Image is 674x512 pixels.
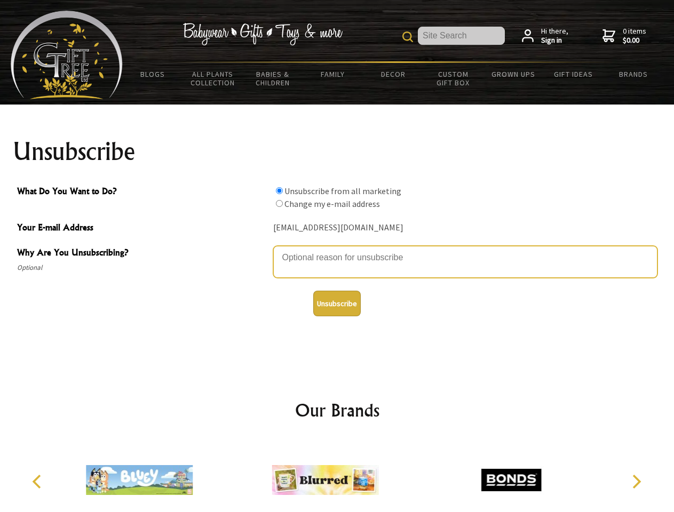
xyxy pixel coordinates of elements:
[313,291,361,316] button: Unsubscribe
[243,63,303,94] a: Babies & Children
[276,187,283,194] input: What Do You Want to Do?
[623,26,646,45] span: 0 items
[402,31,413,42] img: product search
[418,27,505,45] input: Site Search
[17,221,268,236] span: Your E-mail Address
[17,185,268,200] span: What Do You Want to Do?
[11,11,123,99] img: Babyware - Gifts - Toys and more...
[273,220,657,236] div: [EMAIL_ADDRESS][DOMAIN_NAME]
[21,397,653,423] h2: Our Brands
[303,63,363,85] a: Family
[483,63,543,85] a: Grown Ups
[27,470,50,493] button: Previous
[423,63,483,94] a: Custom Gift Box
[17,246,268,261] span: Why Are You Unsubscribing?
[276,200,283,207] input: What Do You Want to Do?
[183,63,243,94] a: All Plants Collection
[602,27,646,45] a: 0 items$0.00
[623,36,646,45] strong: $0.00
[541,36,568,45] strong: Sign in
[123,63,183,85] a: BLOGS
[284,186,401,196] label: Unsubscribe from all marketing
[13,139,662,164] h1: Unsubscribe
[363,63,423,85] a: Decor
[543,63,604,85] a: Gift Ideas
[273,246,657,278] textarea: Why Are You Unsubscribing?
[17,261,268,274] span: Optional
[624,470,648,493] button: Next
[284,198,380,209] label: Change my e-mail address
[604,63,664,85] a: Brands
[541,27,568,45] span: Hi there,
[183,23,343,45] img: Babywear - Gifts - Toys & more
[522,27,568,45] a: Hi there,Sign in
